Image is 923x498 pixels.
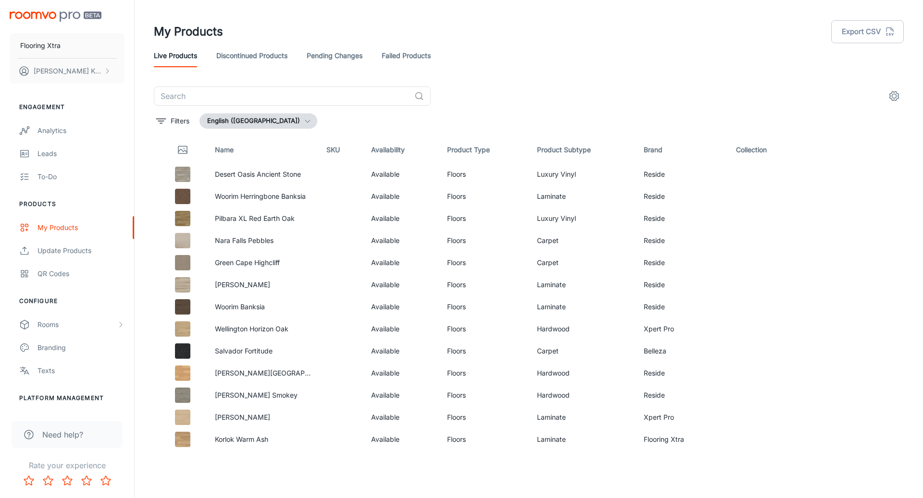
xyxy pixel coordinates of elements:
button: settings [885,86,904,106]
td: Floors [439,252,529,274]
img: Roomvo PRO Beta [10,12,101,22]
td: Available [363,384,439,406]
div: Texts [37,365,125,376]
td: Reside [636,207,728,230]
h1: My Products [154,23,223,40]
div: Analytics [37,125,125,136]
td: Reside [636,185,728,207]
div: Leads [37,148,125,159]
p: Wellington Horizon Oak [215,324,311,334]
p: Nara Falls Pebbles [215,235,311,246]
div: Branding [37,342,125,353]
td: Reside [636,163,728,185]
td: Hardwood [529,362,636,384]
button: Rate 3 star [58,471,77,490]
a: Failed Products [382,44,431,67]
td: Belleza [636,340,728,362]
td: Hardwood [529,384,636,406]
td: Reside [636,252,728,274]
td: Laminate [529,185,636,207]
td: Xpert Pro [636,318,728,340]
div: To-do [37,171,125,182]
td: Luxury Vinyl [529,207,636,230]
div: Update Products [37,245,125,256]
td: Reside [636,296,728,318]
a: Discontinued Products [216,44,287,67]
td: Floors [439,362,529,384]
p: [PERSON_NAME] Smokey [215,390,311,401]
button: Rate 1 star [19,471,38,490]
a: Pending Changes [307,44,362,67]
td: Available [363,163,439,185]
p: Woorim Herringbone Banksia [215,191,311,202]
td: Floors [439,274,529,296]
td: Available [363,428,439,450]
td: Floors [439,163,529,185]
td: Floors [439,318,529,340]
td: Available [363,274,439,296]
button: Flooring Xtra [10,33,125,58]
td: Reside [636,274,728,296]
td: Floors [439,207,529,230]
td: Available [363,230,439,252]
p: Green Cape Highcliff [215,257,311,268]
p: [PERSON_NAME] [215,279,311,290]
td: Available [363,362,439,384]
td: Luxury Vinyl [529,163,636,185]
td: Laminate [529,406,636,428]
button: Export CSV [831,20,904,43]
p: Filters [171,116,189,126]
td: Carpet [529,230,636,252]
td: Flooring Xtra [636,450,728,473]
button: English ([GEOGRAPHIC_DATA]) [200,113,317,129]
td: Floors [439,185,529,207]
a: Live Products [154,44,197,67]
td: Floors [439,450,529,473]
button: Rate 4 star [77,471,96,490]
th: SKU [319,136,363,163]
div: My Products [37,222,125,233]
td: Floors [439,384,529,406]
th: Name [207,136,319,163]
td: Reside [636,230,728,252]
p: Flooring Xtra [20,40,61,51]
p: [PERSON_NAME] [215,412,311,423]
th: Product Subtype [529,136,636,163]
button: [PERSON_NAME] Khurana [10,59,125,84]
td: Laminate [529,274,636,296]
td: Available [363,207,439,230]
td: Available [363,340,439,362]
p: [PERSON_NAME][GEOGRAPHIC_DATA] [215,368,311,378]
p: Rate your experience [8,460,126,471]
td: Laminate [529,450,636,473]
td: Hardwood [529,318,636,340]
td: Available [363,185,439,207]
th: Availability [363,136,439,163]
td: Laminate [529,296,636,318]
td: Available [363,296,439,318]
td: Floors [439,428,529,450]
div: Rooms [37,319,117,330]
p: Woorim Banksia [215,302,311,312]
button: filter [154,113,192,129]
td: Carpet [529,340,636,362]
p: Pilbara XL Red Earth Oak [215,213,311,224]
th: Collection [728,136,806,163]
td: Floors [439,230,529,252]
p: Korlok Warm Ash [215,434,311,445]
td: Floors [439,406,529,428]
input: Search [154,86,411,106]
td: Available [363,252,439,274]
td: Available [363,406,439,428]
td: Flooring Xtra [636,428,728,450]
p: Desert Oasis Ancient Stone [215,169,311,180]
td: Laminate [529,428,636,450]
td: Carpet [529,252,636,274]
td: Floors [439,340,529,362]
td: Reside [636,362,728,384]
button: Rate 5 star [96,471,115,490]
div: QR Codes [37,268,125,279]
td: Floors [439,296,529,318]
span: Need help? [42,429,83,440]
p: [PERSON_NAME] Khurana [34,66,101,76]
